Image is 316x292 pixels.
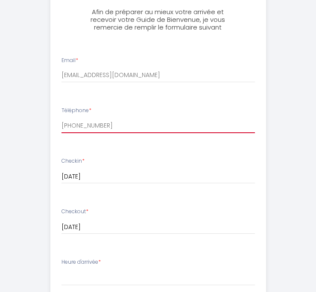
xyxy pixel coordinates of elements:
[61,208,88,216] label: Checkout
[61,107,91,115] label: Téléphone
[61,258,101,266] label: Heure d'arrivée
[61,157,85,165] label: Checkin
[61,57,78,65] label: Email
[88,8,228,31] h3: Afin de préparer au mieux votre arrivée et recevoir votre Guide de Bienvenue, je vous remercie de...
